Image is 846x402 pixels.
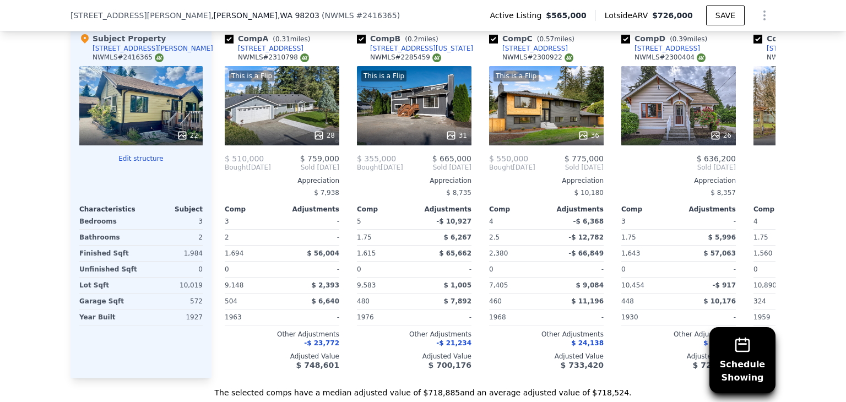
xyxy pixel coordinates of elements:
[767,44,832,53] div: [STREET_ADDRESS]
[568,249,604,257] span: -$ 66,849
[357,330,471,339] div: Other Adjustments
[225,265,229,273] span: 0
[414,205,471,214] div: Adjustments
[225,154,264,163] span: $ 510,000
[79,154,203,163] button: Edit structure
[489,205,546,214] div: Comp
[489,297,502,305] span: 460
[408,35,418,43] span: 0.2
[652,11,693,20] span: $726,000
[681,214,736,229] div: -
[574,189,604,197] span: $ 10,180
[621,44,700,53] a: [STREET_ADDRESS]
[546,205,604,214] div: Adjustments
[681,262,736,277] div: -
[304,339,339,347] span: -$ 23,772
[313,130,335,141] div: 28
[143,294,203,309] div: 572
[284,262,339,277] div: -
[621,297,634,305] span: 448
[621,163,736,172] span: Sold [DATE]
[357,44,473,53] a: [STREET_ADDRESS][US_STATE]
[753,265,758,273] span: 0
[703,249,736,257] span: $ 57,063
[357,176,471,185] div: Appreciation
[502,44,568,53] div: [STREET_ADDRESS]
[141,205,203,214] div: Subject
[489,265,493,273] span: 0
[489,330,604,339] div: Other Adjustments
[571,339,604,347] span: $ 24,138
[225,281,243,289] span: 9,148
[284,309,339,325] div: -
[357,297,370,305] span: 480
[312,297,339,305] span: $ 6,640
[634,44,700,53] div: [STREET_ADDRESS]
[229,70,274,82] div: This is a Flip
[357,163,381,172] span: Bought
[706,6,745,25] button: SAVE
[403,163,471,172] span: Sold [DATE]
[357,265,361,273] span: 0
[225,218,229,225] span: 3
[446,130,467,141] div: 31
[535,163,604,172] span: Sold [DATE]
[753,297,766,305] span: 324
[225,297,237,305] span: 504
[357,218,361,225] span: 5
[356,11,397,20] span: # 2416365
[568,233,604,241] span: -$ 12,782
[155,53,164,62] img: NWMLS Logo
[357,205,414,214] div: Comp
[489,249,508,257] span: 2,380
[576,281,604,289] span: $ 9,084
[753,4,775,26] button: Show Options
[673,35,687,43] span: 0.39
[489,309,544,325] div: 1968
[225,163,271,172] div: [DATE]
[753,281,777,289] span: 10,890
[307,249,339,257] span: $ 56,004
[211,10,319,21] span: , [PERSON_NAME]
[357,163,403,172] div: [DATE]
[225,352,339,361] div: Adjusted Value
[753,249,772,257] span: 1,560
[225,205,282,214] div: Comp
[489,352,604,361] div: Adjusted Value
[312,281,339,289] span: $ 2,393
[703,339,736,347] span: $ 11,710
[93,53,164,62] div: NWMLS # 2416365
[489,176,604,185] div: Appreciation
[324,11,354,20] span: NWMLS
[697,53,706,62] img: NWMLS Logo
[444,233,471,241] span: $ 6,267
[605,10,652,21] span: Lotside ARV
[753,230,809,245] div: 1.75
[533,35,579,43] span: ( miles)
[767,53,838,62] div: NWMLS # 2342516
[621,33,712,44] div: Comp D
[429,361,471,370] span: $ 700,176
[621,309,676,325] div: 1930
[357,230,412,245] div: 1.75
[225,163,248,172] span: Bought
[621,352,736,361] div: Adjusted Value
[439,249,471,257] span: $ 65,662
[621,330,736,339] div: Other Adjustments
[621,230,676,245] div: 1.75
[79,294,139,309] div: Garage Sqft
[444,281,471,289] span: $ 1,005
[357,33,443,44] div: Comp B
[79,33,166,44] div: Subject Property
[578,130,599,141] div: 36
[573,218,604,225] span: -$ 6,368
[143,262,203,277] div: 0
[679,205,736,214] div: Adjustments
[275,35,290,43] span: 0.31
[711,189,736,197] span: $ 8,357
[489,44,568,53] a: [STREET_ADDRESS]
[225,330,339,339] div: Other Adjustments
[444,297,471,305] span: $ 7,892
[489,218,493,225] span: 4
[549,262,604,277] div: -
